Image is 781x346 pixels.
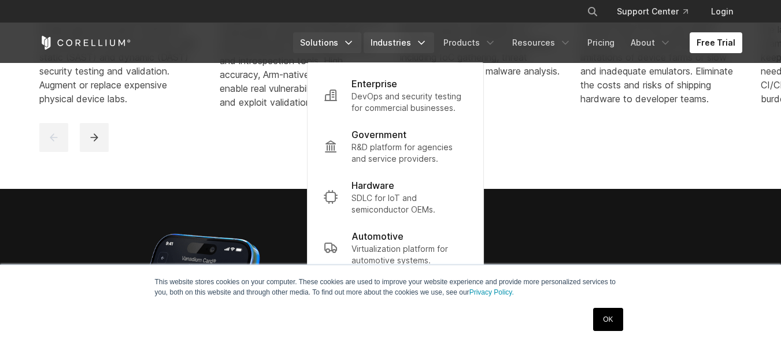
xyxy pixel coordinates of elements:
[155,277,627,297] p: This website stores cookies on your computer. These cookies are used to improve your website expe...
[293,32,742,53] div: Navigation Menu
[351,243,467,266] p: Virtualization platform for automotive systems.
[469,288,514,296] a: Privacy Policy.
[39,36,131,50] a: Corellium Home
[593,308,623,331] a: OK
[608,1,697,22] a: Support Center
[351,192,467,215] p: SDLC for IoT and semiconductor OEMs.
[351,142,467,165] p: R&D platform for agencies and service providers.
[702,1,742,22] a: Login
[580,32,621,53] a: Pricing
[314,222,476,273] a: Automotive Virtualization platform for automotive systems.
[351,128,406,142] p: Government
[624,32,678,53] a: About
[573,1,742,22] div: Navigation Menu
[582,1,603,22] button: Search
[351,91,467,114] p: DevOps and security testing for commercial businesses.
[505,32,578,53] a: Resources
[690,32,742,53] a: Free Trial
[314,70,476,121] a: Enterprise DevOps and security testing for commercial businesses.
[351,178,394,192] p: Hardware
[293,32,361,53] a: Solutions
[39,123,68,152] button: previous
[364,32,434,53] a: Industries
[314,172,476,222] a: Hardware SDLC for IoT and semiconductor OEMs.
[436,32,503,53] a: Products
[351,229,404,243] p: Automotive
[80,123,109,152] button: next
[314,121,476,172] a: Government R&D platform for agencies and service providers.
[351,77,397,91] p: Enterprise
